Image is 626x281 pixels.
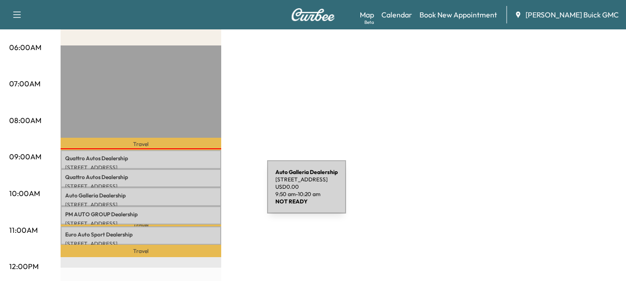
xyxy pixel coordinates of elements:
[419,9,497,20] a: Book New Appointment
[9,225,38,236] p: 11:00AM
[360,9,374,20] a: MapBeta
[381,9,412,20] a: Calendar
[65,211,217,218] p: PM AUTO GROUP Dealership
[9,115,41,126] p: 08:00AM
[65,220,217,227] p: [STREET_ADDRESS]
[65,164,217,171] p: [STREET_ADDRESS]
[9,151,41,162] p: 09:00AM
[61,245,221,257] p: Travel
[291,8,335,21] img: Curbee Logo
[65,174,217,181] p: Quattro Autos Dealership
[9,188,40,199] p: 10:00AM
[65,231,217,238] p: Euro Auto Sport Dealership
[9,42,41,53] p: 06:00AM
[65,192,217,199] p: Auto Galleria Dealership
[9,78,40,89] p: 07:00AM
[65,183,217,190] p: [STREET_ADDRESS]
[65,201,217,208] p: [STREET_ADDRESS]
[65,240,217,247] p: [STREET_ADDRESS]
[364,19,374,26] div: Beta
[65,155,217,162] p: Quattro Autos Dealership
[61,225,221,226] p: Travel
[525,9,619,20] span: [PERSON_NAME] Buick GMC
[9,261,39,272] p: 12:00PM
[61,138,221,150] p: Travel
